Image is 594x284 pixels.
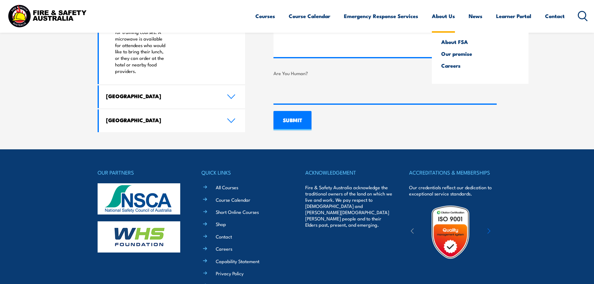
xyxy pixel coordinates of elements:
[409,184,496,197] p: Our credentials reflect our dedication to exceptional service standards.
[98,168,185,177] h4: OUR PARTNERS
[409,168,496,177] h4: ACCREDITATIONS & MEMBERSHIPS
[423,205,478,259] img: Untitled design (19)
[545,8,565,24] a: Contact
[273,70,497,77] label: Are You Human?
[99,85,245,108] a: [GEOGRAPHIC_DATA]
[305,168,393,177] h4: ACKNOWLEDGEMENT
[441,63,519,68] a: Careers
[115,10,167,75] p: Tea and coffee facilities are provided, however we do not provide lunch for training courses. A m...
[99,109,245,132] a: [GEOGRAPHIC_DATA]
[216,184,238,190] a: All Courses
[216,209,259,215] a: Short Online Courses
[255,8,275,24] a: Courses
[441,51,519,56] a: Our promise
[216,233,232,240] a: Contact
[98,221,180,253] img: whs-logo-footer
[273,79,368,103] iframe: reCAPTCHA
[106,93,218,99] h4: [GEOGRAPHIC_DATA]
[469,8,482,24] a: News
[305,184,393,228] p: Fire & Safety Australia acknowledge the traditional owners of the land on which we live and work....
[478,221,532,243] img: ewpa-logo
[289,8,330,24] a: Course Calendar
[216,196,250,203] a: Course Calendar
[344,8,418,24] a: Emergency Response Services
[273,111,311,130] input: SUBMIT
[441,39,519,45] a: About FSA
[216,270,244,277] a: Privacy Policy
[432,8,455,24] a: About Us
[216,258,259,264] a: Capability Statement
[216,245,232,252] a: Careers
[496,8,531,24] a: Learner Portal
[98,183,180,214] img: nsca-logo-footer
[106,117,218,123] h4: [GEOGRAPHIC_DATA]
[201,168,289,177] h4: QUICK LINKS
[216,221,226,227] a: Shop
